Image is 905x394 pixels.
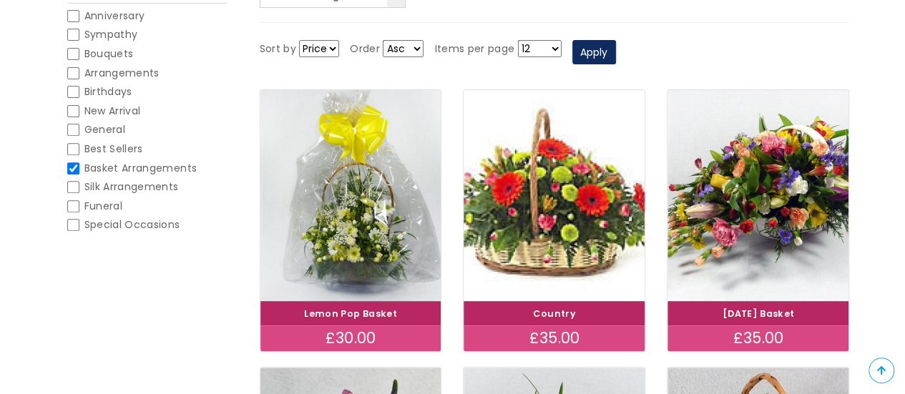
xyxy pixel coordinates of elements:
[723,307,795,320] a: [DATE] Basket
[533,307,575,320] a: Country
[84,179,179,194] span: Silk Arrangements
[464,90,645,301] img: Country
[84,9,145,23] span: Anniversary
[84,199,122,213] span: Funeral
[84,104,141,118] span: New Arrival
[84,27,138,41] span: Sympathy
[350,41,380,58] label: Order
[260,41,296,58] label: Sort by
[667,90,848,301] img: Carnival Basket
[667,325,848,351] div: £35.00
[84,122,125,137] span: General
[84,142,143,156] span: Best Sellers
[572,40,616,64] button: Apply
[84,161,197,175] span: Basket Arrangements
[84,84,132,99] span: Birthdays
[464,325,645,351] div: £35.00
[304,307,397,320] a: Lemon Pop Basket
[84,46,134,61] span: Bouquets
[260,90,441,301] img: Lemon Pop Basket
[260,325,441,351] div: £30.00
[84,217,180,232] span: Special Occasions
[434,41,514,58] label: Items per page
[84,66,160,80] span: Arrangements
